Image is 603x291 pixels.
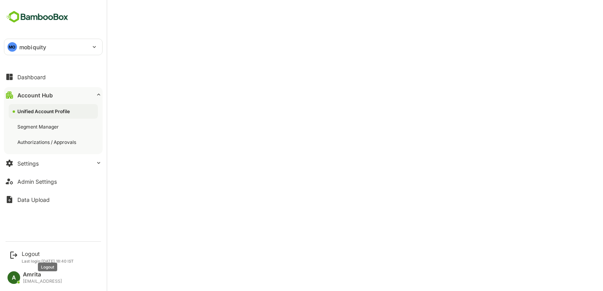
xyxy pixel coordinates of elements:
button: Admin Settings [4,173,103,189]
div: Amrita [23,271,62,278]
div: MOmobiquity [4,39,102,55]
div: Authorizations / Approvals [17,139,78,145]
div: MO [7,42,17,52]
div: [EMAIL_ADDRESS] [23,279,62,284]
p: mobiquity [19,43,46,51]
div: Logout [22,250,74,257]
button: Settings [4,155,103,171]
div: A [7,271,20,284]
div: Unified Account Profile [17,108,71,115]
div: Segment Manager [17,123,60,130]
img: BambooboxFullLogoMark.5f36c76dfaba33ec1ec1367b70bb1252.svg [4,9,71,24]
div: Account Hub [17,92,53,99]
button: Data Upload [4,192,103,207]
div: Dashboard [17,74,46,80]
div: Data Upload [17,196,50,203]
p: Last login: [DATE] 18:40 IST [22,259,74,263]
button: Account Hub [4,87,103,103]
div: Admin Settings [17,178,57,185]
button: Dashboard [4,69,103,85]
div: Settings [17,160,39,167]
